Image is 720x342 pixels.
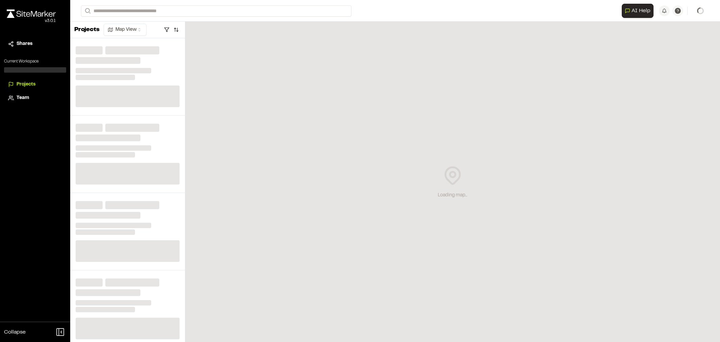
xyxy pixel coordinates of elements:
div: Loading map... [438,192,467,199]
span: Shares [17,40,32,48]
div: Oh geez...please don't... [7,18,56,24]
span: Team [17,94,29,102]
p: Current Workspace [4,58,66,65]
a: Team [8,94,62,102]
span: Collapse [4,328,26,336]
a: Shares [8,40,62,48]
p: Projects [74,25,100,34]
span: AI Help [632,7,650,15]
div: Open AI Assistant [622,4,656,18]
a: Projects [8,81,62,88]
button: Open AI Assistant [622,4,654,18]
button: Search [81,5,93,17]
img: rebrand.png [7,9,56,18]
span: Projects [17,81,35,88]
